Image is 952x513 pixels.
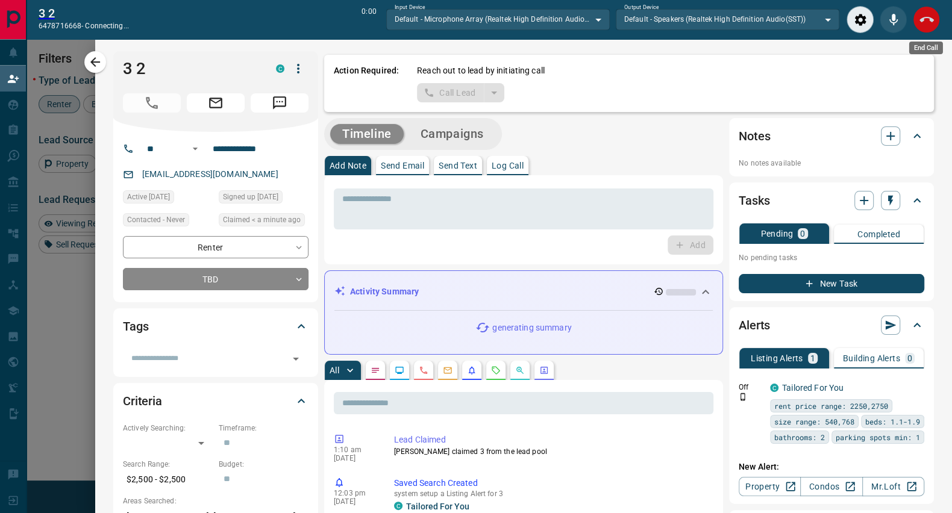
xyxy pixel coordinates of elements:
[362,6,376,33] p: 0:00
[219,213,308,230] div: Sun Sep 14 2025
[123,59,258,78] h1: 3 2
[857,230,900,238] p: Completed
[419,365,428,375] svg: Calls
[443,365,453,375] svg: Emails
[417,83,504,102] div: split button
[739,477,801,496] a: Property
[127,191,170,203] span: Active [DATE]
[417,64,545,77] p: Reach out to lead by initiating call
[739,186,924,215] div: Tasks
[251,93,308,113] span: Message
[865,415,920,427] span: beds: 1.1-1.9
[394,477,709,490] p: Saved Search Created
[880,6,907,33] div: Mute
[386,9,610,30] div: Default - Microphone Array (Realtek High Definition Audio(SST))
[847,6,874,33] div: Audio Settings
[334,497,376,506] p: [DATE]
[739,461,924,473] p: New Alert:
[739,316,770,335] h2: Alerts
[123,93,181,113] span: Call
[123,268,308,290] div: TBD
[394,434,709,446] p: Lead Claimed
[770,384,778,392] div: condos.ca
[123,387,308,415] div: Criteria
[439,161,477,170] p: Send Text
[467,365,477,375] svg: Listing Alerts
[276,64,284,73] div: condos.ca
[394,502,402,510] div: condos.ca
[624,4,659,11] label: Output Device
[142,169,278,179] a: [EMAIL_ADDRESS][DOMAIN_NAME]
[330,366,339,375] p: All
[739,274,924,293] button: New Task
[350,285,419,298] p: Activity Summary
[39,6,129,20] h2: 3 2
[406,502,469,511] a: Tailored For You
[394,446,709,457] p: [PERSON_NAME] claimed 3 from the lead pool
[909,42,943,54] div: End Call
[913,6,940,33] div: End Call
[539,365,549,375] svg: Agent Actions
[334,281,713,303] div: Activity Summary
[371,365,380,375] svg: Notes
[123,470,213,490] p: $2,500 - $2,500
[843,354,900,362] p: Building Alerts
[39,20,129,31] p: 6478716668 -
[334,454,376,462] p: [DATE]
[123,317,148,336] h2: Tags
[219,190,308,207] div: Thu Aug 28 2025
[739,158,924,169] p: No notes available
[123,459,213,470] p: Search Range:
[334,446,376,454] p: 1:10 am
[330,161,366,170] p: Add Note
[85,22,128,30] span: connecting...
[774,415,854,427] span: size range: 540,768
[334,64,399,102] p: Action Required:
[219,423,308,434] p: Timeframe:
[862,477,924,496] a: Mr.Loft
[395,4,425,11] label: Input Device
[381,161,424,170] p: Send Email
[760,229,793,238] p: Pending
[394,490,709,498] p: system setup a Listing Alert for 3
[330,124,404,144] button: Timeline
[123,496,308,506] p: Areas Searched:
[782,383,844,393] a: Tailored For You
[395,365,404,375] svg: Lead Browsing Activity
[739,122,924,151] div: Notes
[123,190,213,207] div: Thu Aug 28 2025
[616,9,839,30] div: Default - Speakers (Realtek High Definition Audio(SST))
[739,382,763,393] p: Off
[219,459,308,470] p: Budget:
[739,249,924,267] p: No pending tasks
[188,141,202,156] button: Open
[223,214,301,226] span: Claimed < a minute ago
[800,477,862,496] a: Condos
[409,124,496,144] button: Campaigns
[123,391,162,411] h2: Criteria
[739,393,747,401] svg: Push Notification Only
[334,489,376,497] p: 12:03 pm
[800,229,805,238] p: 0
[491,365,501,375] svg: Requests
[492,322,571,334] p: generating summary
[123,312,308,341] div: Tags
[515,365,525,375] svg: Opportunities
[836,431,920,443] span: parking spots min: 1
[187,93,245,113] span: Email
[739,126,770,146] h2: Notes
[287,350,304,367] button: Open
[739,191,769,210] h2: Tasks
[123,236,308,258] div: Renter
[751,354,803,362] p: Listing Alerts
[492,161,524,170] p: Log Call
[810,354,815,362] p: 1
[223,191,278,203] span: Signed up [DATE]
[127,214,185,226] span: Contacted - Never
[907,354,912,362] p: 0
[739,311,924,340] div: Alerts
[774,400,888,412] span: rent price range: 2250,2750
[123,423,213,434] p: Actively Searching:
[774,431,825,443] span: bathrooms: 2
